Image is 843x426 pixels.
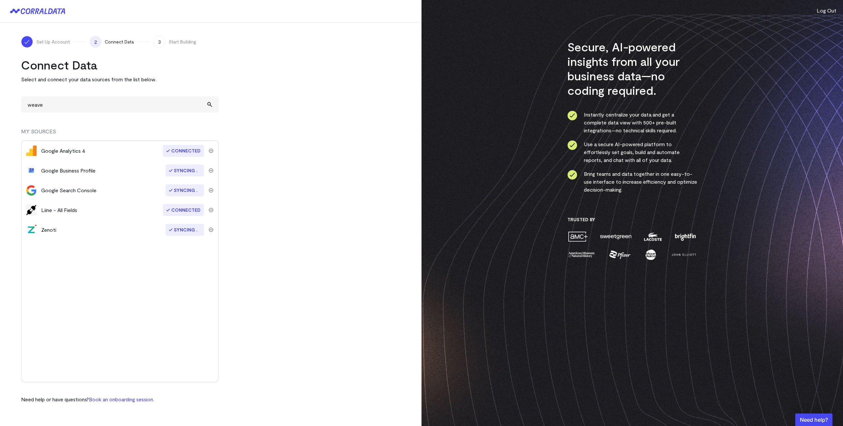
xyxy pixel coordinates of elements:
[209,188,213,193] img: trash-40e54a27.svg
[567,140,697,164] li: Use a secure AI-powered platform to effortlessly set goals, build and automate reports, and chat ...
[673,231,697,242] img: brightfin-a251e171.png
[41,226,56,234] div: Zenoti
[567,111,697,134] li: Instantly centralize your data and get a complete data view with 500+ pre-built integrations—no t...
[567,111,577,120] img: ico-check-circle-4b19435c.svg
[567,217,697,223] h3: Trusted By
[567,140,577,150] img: ico-check-circle-4b19435c.svg
[26,204,37,216] img: default-f74cbd8b.png
[21,58,219,72] h2: Connect Data
[41,167,95,174] div: Google Business Profile
[21,96,219,113] input: Search and add other data sources
[209,148,213,153] img: trash-40e54a27.svg
[105,39,134,45] span: Connect Data
[209,227,213,232] img: trash-40e54a27.svg
[567,249,596,260] img: amnh-5afada46.png
[21,395,154,403] p: Need help or have questions?
[209,208,213,212] img: trash-40e54a27.svg
[24,39,30,45] img: ico-check-white-5ff98cb1.svg
[209,168,213,173] img: trash-40e54a27.svg
[643,231,663,242] img: lacoste-7a6b0538.png
[163,204,204,216] span: Connected
[41,206,77,214] div: Liine - All Fields
[567,40,697,97] h3: Secure, AI-powered insights from all your business data—no coding required.
[567,231,588,242] img: amc-0b11a8f1.png
[41,147,85,155] div: Google Analytics 4
[90,36,101,48] span: 2
[26,146,37,156] img: google_analytics_4-4ee20295.svg
[817,7,836,14] button: Log Out
[36,39,70,45] span: Set Up Account
[26,225,37,235] img: zenoti-2086f9c1.png
[599,231,632,242] img: sweetgreen-1d1fb32c.png
[567,170,697,194] li: Bring teams and data together in one easy-to-use interface to increase efficiency and optimize de...
[166,184,204,196] span: Syncing
[670,249,697,260] img: john-elliott-25751c40.png
[21,75,219,83] p: Select and connect your data sources from the list below.
[153,36,165,48] span: 3
[41,186,96,194] div: Google Search Console
[567,170,577,180] img: ico-check-circle-4b19435c.svg
[166,165,204,176] span: Syncing
[644,249,657,260] img: moon-juice-c312e729.png
[169,39,196,45] span: Start Building
[163,145,204,157] span: Connected
[609,249,631,260] img: pfizer-e137f5fc.png
[166,224,204,236] span: Syncing
[89,396,154,402] a: Book an onboarding session.
[26,185,37,196] img: google_search_console-3467bcd2.svg
[21,127,219,141] div: MY SOURCES
[26,165,37,176] img: google_business_profile-01dad752.svg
